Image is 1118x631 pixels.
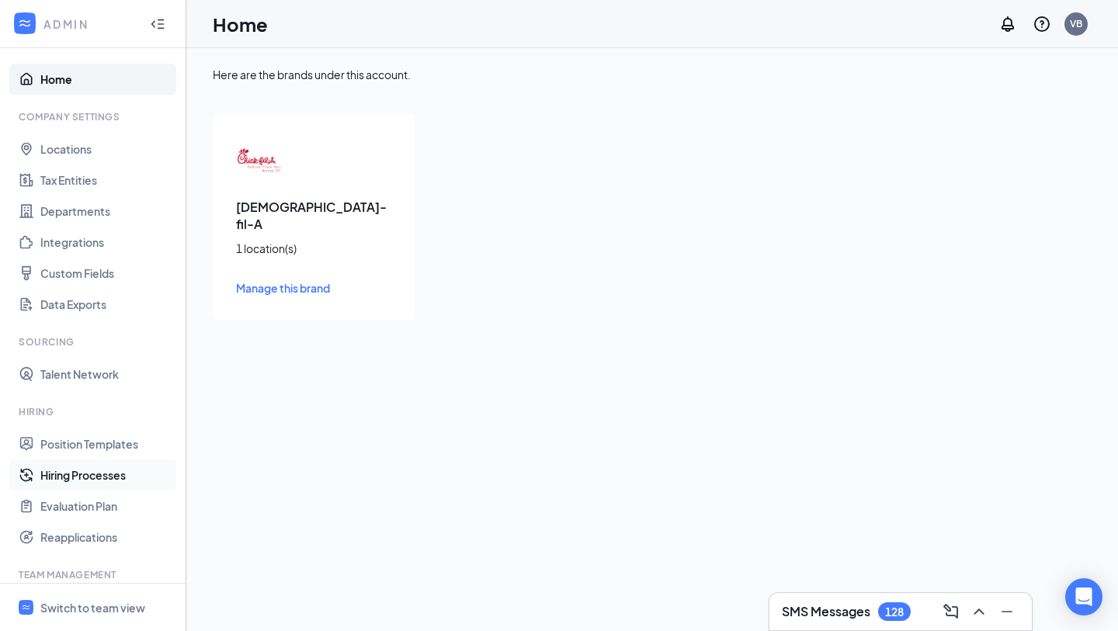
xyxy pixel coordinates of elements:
[40,289,173,320] a: Data Exports
[236,199,391,233] h3: [DEMOGRAPHIC_DATA]-fil-A
[970,602,988,621] svg: ChevronUp
[782,603,870,620] h3: SMS Messages
[236,137,283,183] img: Chick-fil-A logo
[1033,15,1051,33] svg: QuestionInfo
[998,15,1017,33] svg: Notifications
[236,279,391,296] a: Manage this brand
[150,16,165,32] svg: Collapse
[40,64,173,95] a: Home
[213,67,1092,82] div: Here are the brands under this account.
[967,599,991,624] button: ChevronUp
[40,258,173,289] a: Custom Fields
[40,522,173,553] a: Reapplications
[236,241,391,256] div: 1 location(s)
[19,110,170,123] div: Company Settings
[40,196,173,227] a: Departments
[40,491,173,522] a: Evaluation Plan
[236,281,330,295] span: Manage this brand
[995,599,1019,624] button: Minimize
[40,428,173,459] a: Position Templates
[1070,17,1082,30] div: VB
[40,227,173,258] a: Integrations
[1065,578,1102,615] div: Open Intercom Messenger
[21,602,31,612] svg: WorkstreamLogo
[40,133,173,165] a: Locations
[885,605,904,619] div: 128
[43,16,136,32] div: ADMIN
[40,600,145,615] div: Switch to team view
[939,599,963,624] button: ComposeMessage
[19,568,170,581] div: Team Management
[942,602,960,621] svg: ComposeMessage
[998,602,1016,621] svg: Minimize
[19,405,170,418] div: Hiring
[17,16,33,31] svg: WorkstreamLogo
[40,359,173,390] a: Talent Network
[19,335,170,348] div: Sourcing
[40,459,173,491] a: Hiring Processes
[213,11,268,37] h1: Home
[40,165,173,196] a: Tax Entities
